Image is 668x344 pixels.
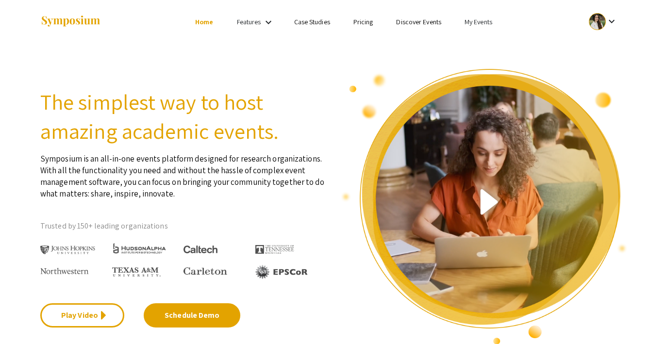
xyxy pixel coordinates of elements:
p: Symposium is an all-in-one events platform designed for research organizations. With all the func... [40,146,327,199]
img: HudsonAlpha [112,243,167,254]
a: My Events [465,17,492,26]
a: Features [237,17,261,26]
a: Home [195,17,213,26]
a: Play Video [40,303,124,328]
img: Carleton [184,267,227,275]
button: Expand account dropdown [579,11,628,33]
a: Case Studies [294,17,330,26]
h2: The simplest way to host amazing academic events. [40,87,327,146]
a: Discover Events [396,17,441,26]
img: Johns Hopkins University [40,246,95,255]
a: Schedule Demo [144,303,240,328]
mat-icon: Expand Features list [263,16,274,28]
img: Northwestern [40,268,89,274]
img: Texas A&M University [112,267,161,277]
img: The University of Tennessee [255,245,294,254]
img: EPSCOR [255,265,309,279]
a: Pricing [353,17,373,26]
img: Symposium by ForagerOne [40,15,101,28]
img: Caltech [184,246,217,254]
p: Trusted by 150+ leading organizations [40,219,327,233]
mat-icon: Expand account dropdown [606,16,618,27]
